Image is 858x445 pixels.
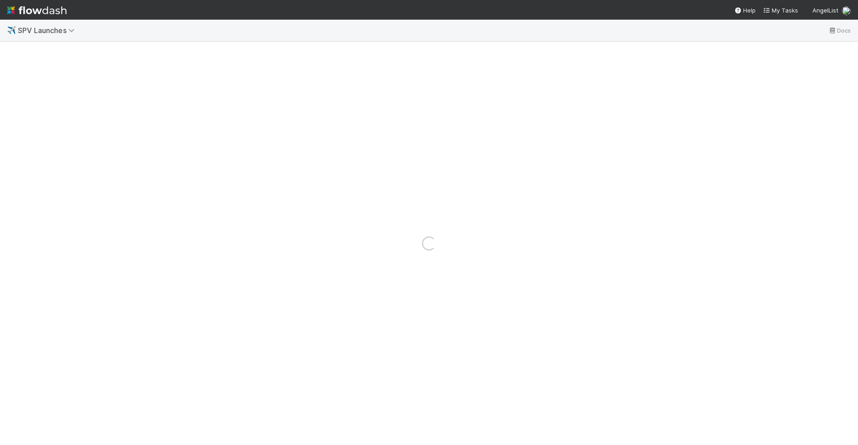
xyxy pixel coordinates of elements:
span: AngelList [812,7,838,14]
a: Docs [828,25,851,36]
img: logo-inverted-e16ddd16eac7371096b0.svg [7,3,67,18]
a: My Tasks [763,6,798,15]
span: SPV Launches [18,26,79,35]
div: Help [734,6,756,15]
span: My Tasks [763,7,798,14]
img: avatar_c597f508-4d28-4c7c-92e0-bd2d0d338f8e.png [842,6,851,15]
span: ✈️ [7,26,16,34]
